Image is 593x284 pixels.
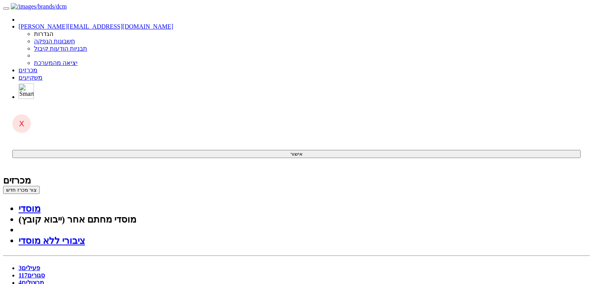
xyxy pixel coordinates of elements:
a: מכרזים [19,67,37,73]
a: [PERSON_NAME][EMAIL_ADDRESS][DOMAIN_NAME] [19,23,173,30]
span: X [19,119,24,128]
a: מוסדי מחתם אחר (ייבוא קובץ) [19,214,136,224]
a: משקיעים [19,74,42,81]
a: תבניות הודעות קיבול [34,45,87,52]
span: 3 [19,265,22,271]
a: פעילים [19,265,40,271]
li: הגדרות [34,30,590,37]
a: חשבונות הנפקה [34,38,75,44]
a: ציבורי ללא מוסדי [19,236,85,246]
a: מוסדי [19,204,41,214]
a: סגורים [19,272,45,279]
img: SmartBull Logo [19,83,34,99]
button: אישור [12,150,581,158]
a: יציאה מהמערכת [34,60,78,66]
img: /images/brands/dcm [11,3,67,10]
button: צור מכרז חדש [3,186,40,194]
span: 117 [19,272,27,279]
div: מכרזים [3,175,590,186]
